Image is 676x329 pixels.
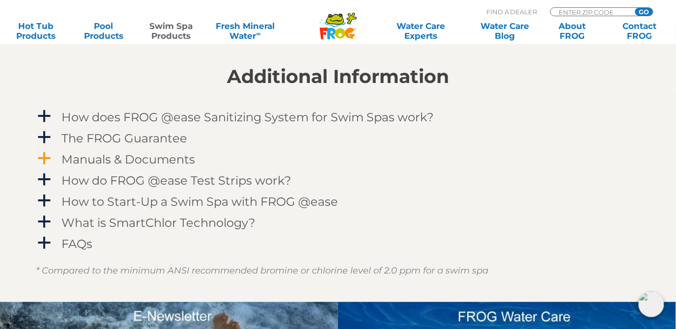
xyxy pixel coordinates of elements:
[36,66,640,87] h2: Additional Information
[378,21,464,41] a: Water CareExperts
[37,151,52,166] span: a
[37,130,52,145] span: a
[61,237,92,250] h4: FAQs
[486,7,537,16] p: Find A Dealer
[61,195,338,208] h4: How to Start-Up a Swim Spa with FROG @ease
[61,216,255,229] h4: What is SmartChlor Technology?
[36,129,640,147] a: a The FROG Guarantee
[479,21,531,41] a: Water CareBlog
[37,215,52,229] span: a
[635,8,653,16] input: GO
[558,8,624,16] input: Zip Code Form
[36,108,640,126] a: a How does FROG @ease Sanitizing System for Swim Spas work?
[36,171,640,190] a: a How do FROG @ease Test Strips work?
[61,110,434,124] h4: How does FROG @ease Sanitizing System for Swim Spas work?
[256,30,260,37] sup: ∞
[36,214,640,232] a: a What is SmartChlor Technology?
[61,174,291,187] h4: How do FROG @ease Test Strips work?
[546,21,599,41] a: AboutFROG
[10,21,62,41] a: Hot TubProducts
[77,21,130,41] a: PoolProducts
[37,193,52,208] span: a
[212,21,278,41] a: Fresh MineralWater∞
[37,236,52,250] span: a
[61,153,195,166] h4: Manuals & Documents
[36,235,640,253] a: a FAQs
[37,172,52,187] span: a
[61,132,187,145] h4: The FROG Guarantee
[36,150,640,168] a: a Manuals & Documents
[36,265,488,276] em: * Compared to the minimum ANSI recommended bromine or chlorine level of 2.0 ppm for a swim spa
[639,292,664,317] img: openIcon
[145,21,197,41] a: Swim SpaProducts
[36,192,640,211] a: a How to Start-Up a Swim Spa with FROG @ease
[37,109,52,124] span: a
[614,21,666,41] a: ContactFROG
